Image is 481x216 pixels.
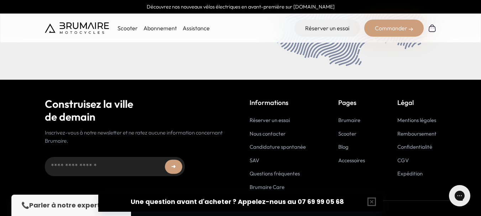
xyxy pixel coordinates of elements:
a: Scooter [338,130,356,137]
div: Commander [364,20,424,37]
a: Brumaire [338,117,360,123]
p: Informations [250,98,306,107]
a: Réserver un essai [250,117,290,123]
a: Réserver un essai [294,20,360,37]
a: Nous contacter [250,130,286,137]
a: Questions fréquentes [250,170,300,177]
a: Confidentialité [397,143,432,150]
a: Mentions légales [397,117,436,123]
a: Abonnement [143,25,177,32]
h2: Construisez la ville de demain [45,98,232,123]
a: Brumaire Care [250,184,284,190]
img: right-arrow-2.png [409,27,413,31]
a: Assistance [183,25,210,32]
img: Panier [428,24,436,32]
a: Remboursement [397,130,436,137]
a: Accessoires [338,157,365,164]
input: Adresse email... [45,157,185,176]
button: ➜ [165,159,182,174]
p: Légal [397,98,436,107]
a: Expédition [397,170,423,177]
img: Brumaire Motocycles [45,22,109,34]
iframe: Gorgias live chat messenger [445,183,474,209]
p: Pages [338,98,365,107]
a: SAV [250,157,259,164]
p: Scooter [117,24,138,32]
a: Blog [338,143,349,150]
p: Inscrivez-vous à notre newsletter et ne ratez aucune information concernant Brumaire. [45,129,232,145]
a: CGV [397,157,409,164]
a: Candidature spontanée [250,143,306,150]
